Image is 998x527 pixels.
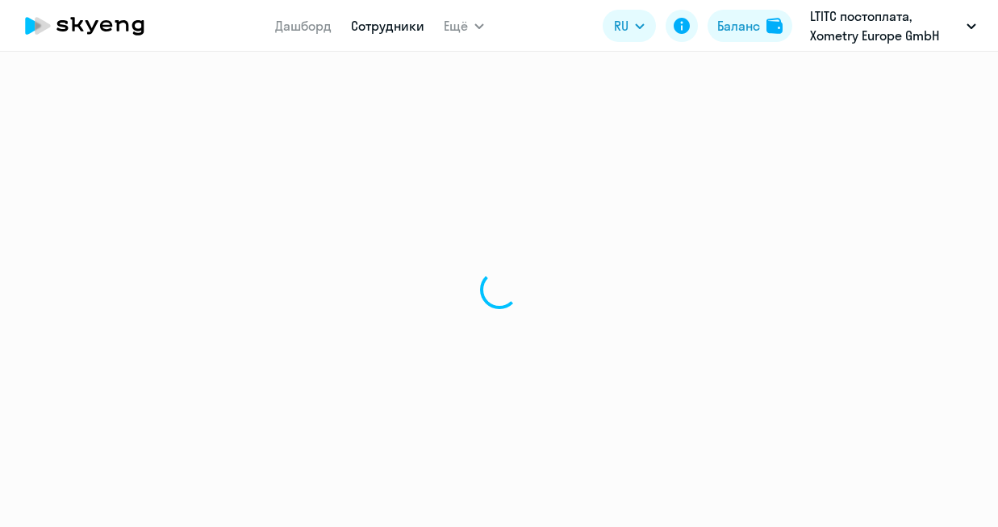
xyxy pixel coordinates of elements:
button: LTITC постоплата, Xometry Europe GmbH [802,6,984,45]
a: Дашборд [275,18,332,34]
button: RU [603,10,656,42]
span: Ещё [444,16,468,36]
div: Баланс [717,16,760,36]
a: Сотрудники [351,18,424,34]
button: Балансbalance [708,10,792,42]
p: LTITC постоплата, Xometry Europe GmbH [810,6,960,45]
button: Ещё [444,10,484,42]
span: RU [614,16,628,36]
img: balance [766,18,783,34]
